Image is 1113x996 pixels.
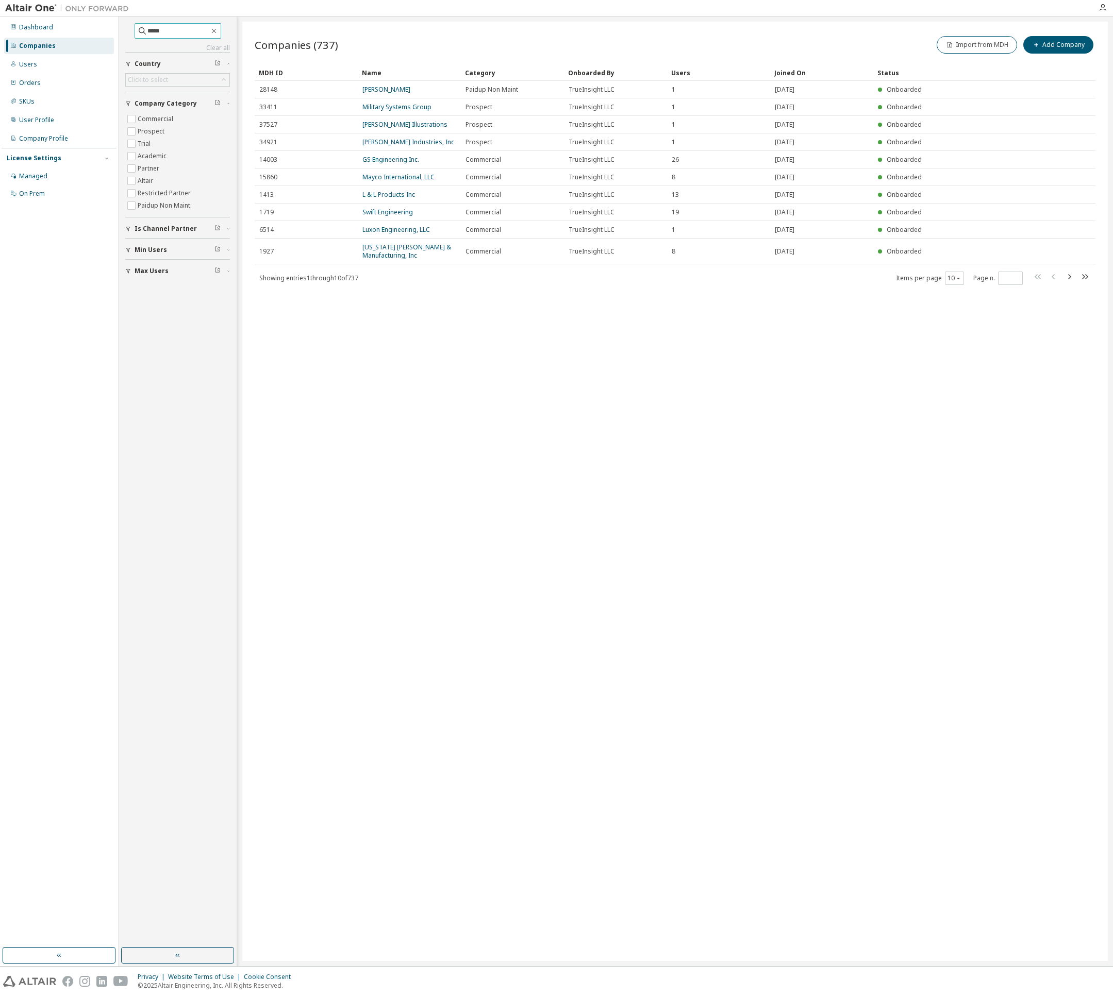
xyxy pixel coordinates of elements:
label: Commercial [138,113,175,125]
img: instagram.svg [79,976,90,987]
span: Page n. [973,272,1023,285]
span: Onboarded [887,173,922,181]
span: Commercial [466,208,501,216]
a: Clear all [125,44,230,52]
div: Onboarded By [568,64,663,81]
div: Privacy [138,973,168,981]
span: [DATE] [775,226,794,234]
span: [DATE] [775,103,794,111]
button: Company Category [125,92,230,115]
span: Clear filter [214,267,221,275]
span: 26 [672,156,679,164]
span: 34921 [259,138,277,146]
span: [DATE] [775,247,794,256]
button: 10 [948,274,961,282]
span: TrueInsight LLC [569,86,614,94]
a: [PERSON_NAME] Illustrations [362,120,447,129]
span: [DATE] [775,173,794,181]
span: Prospect [466,121,492,129]
span: Prospect [466,138,492,146]
button: Import from MDH [937,36,1017,54]
span: TrueInsight LLC [569,247,614,256]
span: TrueInsight LLC [569,226,614,234]
div: Website Terms of Use [168,973,244,981]
span: Onboarded [887,208,922,216]
span: Clear filter [214,225,221,233]
span: Commercial [466,247,501,256]
label: Prospect [138,125,167,138]
span: 15860 [259,173,277,181]
span: 19 [672,208,679,216]
span: Items per page [896,272,964,285]
span: 1 [672,138,675,146]
span: Showing entries 1 through 10 of 737 [259,274,358,282]
span: Onboarded [887,120,922,129]
span: TrueInsight LLC [569,121,614,129]
span: Onboarded [887,103,922,111]
span: Commercial [466,156,501,164]
span: Clear filter [214,246,221,254]
a: Swift Engineering [362,208,413,216]
label: Trial [138,138,153,150]
span: TrueInsight LLC [569,191,614,199]
div: Company Profile [19,134,68,143]
a: Luxon Engineering, LLC [362,225,430,234]
span: Commercial [466,191,501,199]
span: 1719 [259,208,274,216]
div: Click to select [126,74,229,86]
span: Company Category [135,99,197,108]
span: [DATE] [775,138,794,146]
button: Add Company [1023,36,1093,54]
div: Status [877,64,1034,81]
span: Companies (737) [255,38,338,52]
a: Mayco International, LLC [362,173,435,181]
span: Clear filter [214,60,221,68]
label: Paidup Non Maint [138,199,192,212]
a: L & L Products Inc [362,190,415,199]
div: User Profile [19,116,54,124]
span: 1 [672,86,675,94]
span: Min Users [135,246,167,254]
a: GS Engineering Inc. [362,155,419,164]
div: Managed [19,172,47,180]
span: TrueInsight LLC [569,156,614,164]
button: Country [125,53,230,75]
span: 1 [672,103,675,111]
a: Military Systems Group [362,103,431,111]
span: Max Users [135,267,169,275]
span: TrueInsight LLC [569,138,614,146]
button: Min Users [125,239,230,261]
div: Dashboard [19,23,53,31]
img: facebook.svg [62,976,73,987]
div: Users [671,64,766,81]
p: © 2025 Altair Engineering, Inc. All Rights Reserved. [138,981,297,990]
span: Is Channel Partner [135,225,197,233]
span: 1 [672,226,675,234]
span: [DATE] [775,208,794,216]
div: Users [19,60,37,69]
div: Joined On [774,64,869,81]
span: 6514 [259,226,274,234]
a: [US_STATE] [PERSON_NAME] & Manufacturing, Inc [362,243,451,260]
span: Onboarded [887,190,922,199]
span: 1927 [259,247,274,256]
img: linkedin.svg [96,976,107,987]
span: [DATE] [775,121,794,129]
span: 13 [672,191,679,199]
a: [PERSON_NAME] Industries, Inc [362,138,454,146]
label: Partner [138,162,161,175]
a: [PERSON_NAME] [362,85,410,94]
span: TrueInsight LLC [569,103,614,111]
button: Is Channel Partner [125,217,230,240]
img: Altair One [5,3,134,13]
span: [DATE] [775,86,794,94]
span: Country [135,60,161,68]
div: License Settings [7,154,61,162]
span: Commercial [466,173,501,181]
button: Max Users [125,260,230,282]
span: 37527 [259,121,277,129]
label: Altair [138,175,155,187]
span: Clear filter [214,99,221,108]
div: Click to select [128,76,168,84]
div: MDH ID [259,64,354,81]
